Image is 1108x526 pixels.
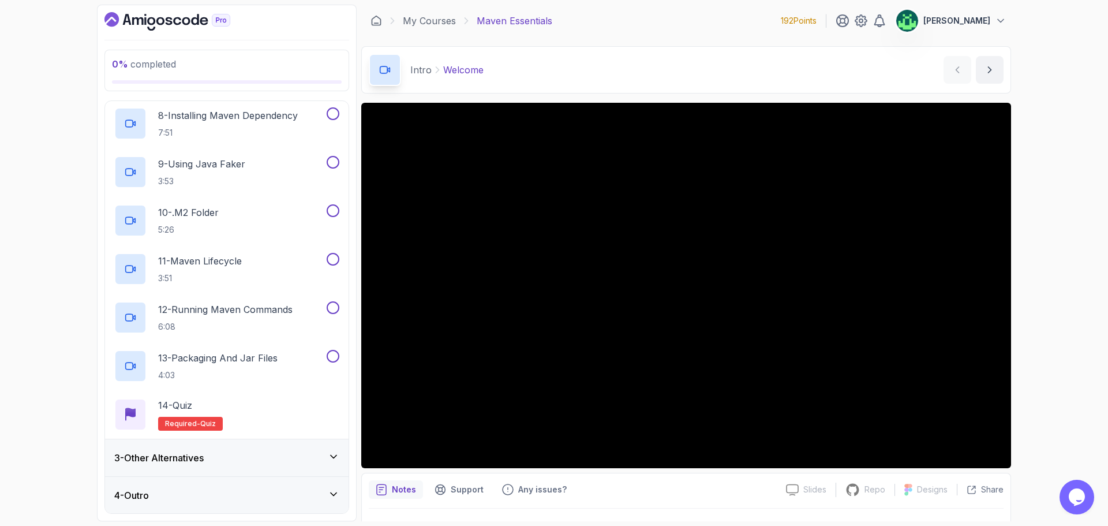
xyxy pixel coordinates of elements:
button: 13-Packaging And Jar Files4:03 [114,350,339,382]
p: Support [451,484,484,495]
p: Any issues? [518,484,567,495]
h3: 4 - Outro [114,488,149,502]
p: 3:51 [158,273,242,284]
p: Designs [917,484,948,495]
p: [PERSON_NAME] [923,15,990,27]
p: 192 Points [781,15,817,27]
p: 3:53 [158,176,245,187]
iframe: 1 - Hi [361,103,1011,468]
button: 3-Other Alternatives [105,439,349,476]
p: 14 - Quiz [158,398,192,412]
iframe: chat widget [1060,480,1096,514]
p: 5:26 [158,224,219,236]
button: user profile image[PERSON_NAME] [896,9,1006,32]
a: Dashboard [370,15,382,27]
button: Share [957,484,1004,495]
p: Slides [803,484,826,495]
span: 0 % [112,58,128,70]
h3: 3 - Other Alternatives [114,451,204,465]
a: My Courses [403,14,456,28]
a: Dashboard [104,12,257,31]
p: 11 - Maven Lifecycle [158,254,242,268]
p: Repo [864,484,885,495]
button: 10-.m2 Folder5:26 [114,204,339,237]
p: 7:51 [158,127,298,139]
button: next content [976,56,1004,84]
p: Welcome [443,63,484,77]
button: 8-Installing Maven Dependency7:51 [114,107,339,140]
span: Required- [165,419,200,428]
button: 4-Outro [105,477,349,514]
button: 11-Maven Lifecycle3:51 [114,253,339,285]
button: 14-QuizRequired-quiz [114,398,339,431]
button: 9-Using Java Faker3:53 [114,156,339,188]
button: 12-Running Maven Commands6:08 [114,301,339,334]
p: Share [981,484,1004,495]
p: 10 - .m2 Folder [158,206,219,219]
span: quiz [200,419,216,428]
p: Notes [392,484,416,495]
button: notes button [369,480,423,499]
p: 12 - Running Maven Commands [158,303,293,316]
img: user profile image [896,10,918,32]
p: 4:03 [158,370,278,381]
p: Maven Essentials [477,14,552,28]
p: 9 - Using Java Faker [158,157,245,171]
button: Feedback button [495,480,574,499]
button: Support button [428,480,491,499]
p: 13 - Packaging And Jar Files [158,351,278,365]
span: completed [112,58,176,70]
button: previous content [944,56,971,84]
p: Intro [410,63,432,77]
p: 8 - Installing Maven Dependency [158,109,298,122]
p: 6:08 [158,321,293,333]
